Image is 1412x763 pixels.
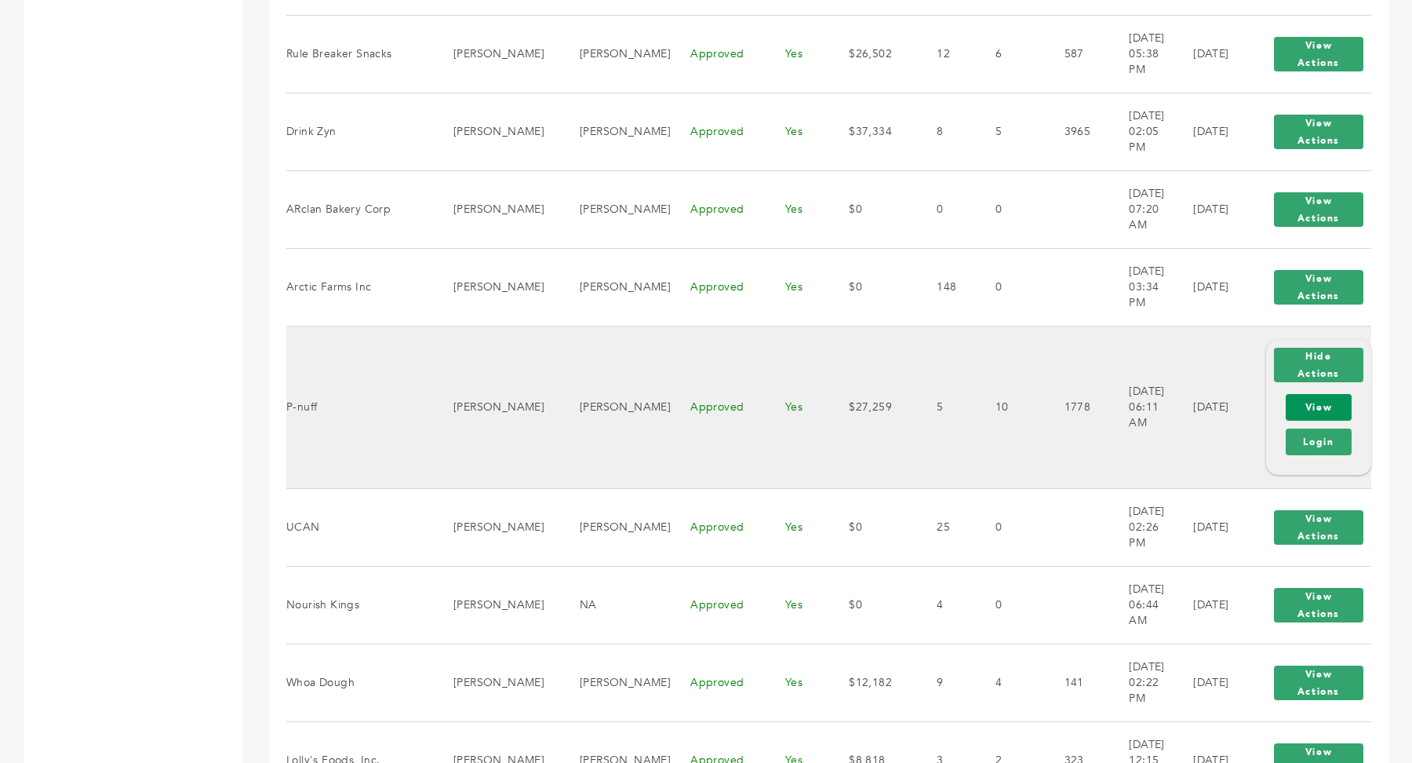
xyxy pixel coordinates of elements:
td: $0 [829,566,917,644]
td: Yes [766,566,829,644]
td: Nourish Kings [286,566,434,644]
button: Hide Actions [1274,348,1363,382]
td: Yes [766,248,829,326]
td: 25 [917,488,976,566]
button: View Actions [1274,37,1363,71]
td: [PERSON_NAME] [434,488,560,566]
button: View Actions [1274,666,1363,700]
a: Login [1286,429,1352,455]
td: 141 [1045,644,1110,721]
td: [DATE] 02:22 PM [1109,644,1174,721]
td: 0 [976,170,1045,248]
td: [DATE] 05:38 PM [1109,15,1174,93]
td: [DATE] 06:44 AM [1109,566,1174,644]
a: View [1286,394,1352,421]
td: [DATE] 07:20 AM [1109,170,1174,248]
td: $27,259 [829,326,917,488]
td: [PERSON_NAME] [560,93,671,170]
td: 148 [917,248,976,326]
td: $12,182 [829,644,917,721]
td: [DATE] [1174,566,1246,644]
td: 0 [976,248,1045,326]
td: [PERSON_NAME] [560,644,671,721]
td: [DATE] [1174,644,1246,721]
td: Yes [766,326,829,488]
td: [PERSON_NAME] [434,326,560,488]
td: [DATE] 06:11 AM [1109,326,1174,488]
td: [DATE] [1174,248,1246,326]
td: 0 [976,488,1045,566]
td: [DATE] [1174,170,1246,248]
td: [DATE] [1174,488,1246,566]
td: Approved [671,248,766,326]
td: $0 [829,488,917,566]
td: Yes [766,488,829,566]
button: View Actions [1274,115,1363,149]
td: Yes [766,93,829,170]
td: [PERSON_NAME] [560,170,671,248]
td: [DATE] [1174,326,1246,488]
td: 5 [917,326,976,488]
td: $0 [829,248,917,326]
td: [PERSON_NAME] [434,248,560,326]
td: [DATE] [1174,93,1246,170]
td: 0 [976,566,1045,644]
td: Drink Zyn [286,93,434,170]
td: [PERSON_NAME] [434,15,560,93]
td: 3965 [1045,93,1110,170]
td: Yes [766,170,829,248]
td: $26,502 [829,15,917,93]
td: [PERSON_NAME] [560,326,671,488]
td: Arctic Farms Inc [286,248,434,326]
td: Whoa Dough [286,644,434,721]
td: [DATE] 02:05 PM [1109,93,1174,170]
td: P-nuff [286,326,434,488]
td: [PERSON_NAME] [560,248,671,326]
td: ARclan Bakery Corp [286,170,434,248]
td: Yes [766,644,829,721]
td: Approved [671,15,766,93]
td: Approved [671,566,766,644]
td: Approved [671,326,766,488]
td: [PERSON_NAME] [434,93,560,170]
td: 9 [917,644,976,721]
td: 10 [976,326,1045,488]
td: 12 [917,15,976,93]
td: UCAN [286,488,434,566]
td: [PERSON_NAME] [560,15,671,93]
td: 4 [976,644,1045,721]
td: [DATE] 03:34 PM [1109,248,1174,326]
td: [PERSON_NAME] [560,488,671,566]
td: [DATE] 02:26 PM [1109,488,1174,566]
td: NA [560,566,671,644]
td: Yes [766,15,829,93]
td: 6 [976,15,1045,93]
td: [PERSON_NAME] [434,566,560,644]
button: View Actions [1274,510,1363,545]
td: 4 [917,566,976,644]
td: Rule Breaker Snacks [286,15,434,93]
td: 5 [976,93,1045,170]
td: $37,334 [829,93,917,170]
td: 0 [917,170,976,248]
td: $0 [829,170,917,248]
td: Approved [671,644,766,721]
button: View Actions [1274,588,1363,622]
td: 587 [1045,15,1110,93]
td: 8 [917,93,976,170]
td: [PERSON_NAME] [434,644,560,721]
td: [PERSON_NAME] [434,170,560,248]
td: Approved [671,93,766,170]
button: View Actions [1274,192,1363,227]
td: Approved [671,488,766,566]
td: [DATE] [1174,15,1246,93]
button: View Actions [1274,270,1363,305]
td: 1778 [1045,326,1110,488]
td: Approved [671,170,766,248]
